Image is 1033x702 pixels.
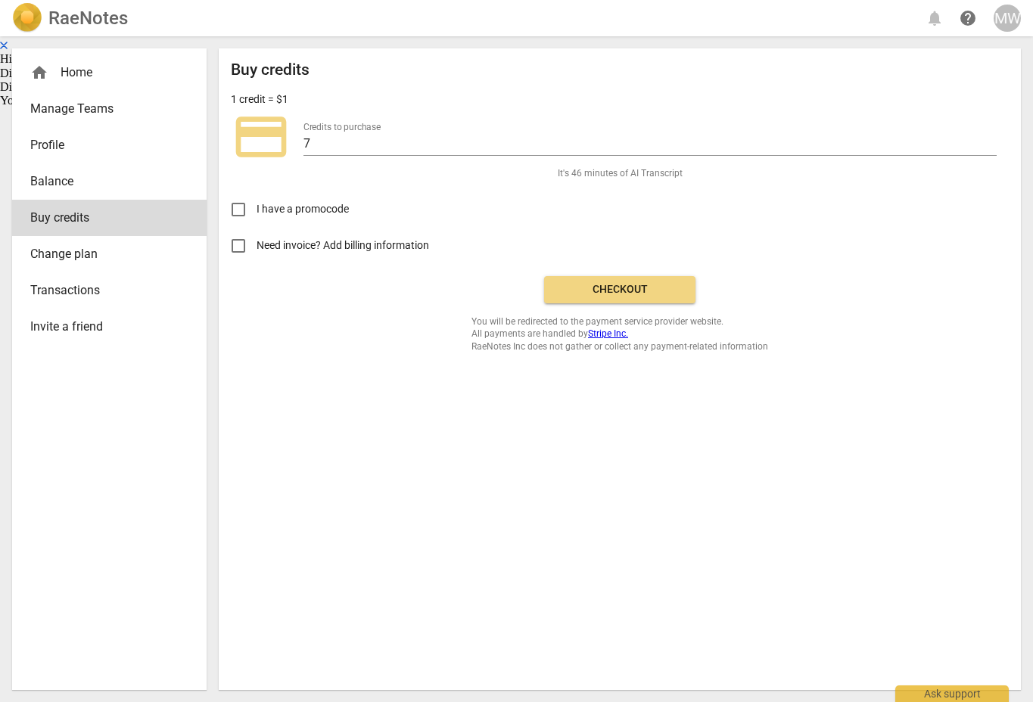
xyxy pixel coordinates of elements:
p: 1 credit = $1 [231,92,288,107]
span: It's 46 minutes of AI Transcript [558,167,683,180]
a: Profile [12,127,207,163]
span: Balance [30,172,176,191]
a: Manage Teams [12,91,207,127]
div: Home [12,54,207,91]
span: Invite a friend [30,318,176,336]
a: Balance [12,163,207,200]
a: Invite a friend [12,309,207,345]
span: Buy credits [30,209,176,227]
span: home [30,64,48,82]
a: Stripe Inc. [588,328,628,339]
h2: Buy credits [231,61,310,79]
span: Manage Teams [30,100,176,118]
img: Logo [12,3,42,33]
span: Checkout [556,282,683,297]
a: Transactions [12,272,207,309]
span: Transactions [30,281,176,300]
div: Home [30,64,176,82]
a: Change plan [12,236,207,272]
a: Help [954,5,982,32]
span: credit_card [231,107,291,167]
span: You will be redirected to the payment service provider website. All payments are handled by RaeNo... [471,315,768,353]
label: Credits to purchase [303,123,381,132]
div: Ask support [895,685,1009,702]
button: Checkout [544,276,695,303]
span: I have a promocode [257,201,349,217]
span: help [959,9,977,27]
span: Need invoice? Add billing information [257,238,431,253]
a: LogoRaeNotes [12,3,128,33]
span: Profile [30,136,176,154]
a: Buy credits [12,200,207,236]
button: MW [994,5,1021,32]
span: Change plan [30,245,176,263]
h2: RaeNotes [48,8,128,29]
